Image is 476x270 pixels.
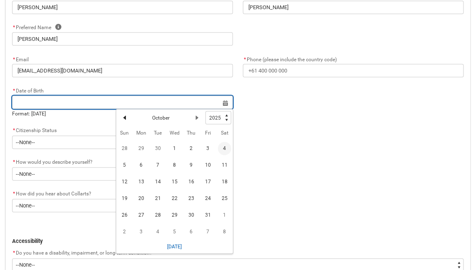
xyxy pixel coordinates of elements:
span: 29 [135,142,148,155]
td: 2025-10-17 [200,174,216,190]
span: 31 [201,209,215,222]
td: 2025-10-14 [150,174,166,190]
span: 24 [201,192,215,205]
abbr: required [13,191,15,197]
span: 28 [151,209,165,222]
td: 2025-10-25 [216,190,233,207]
td: 2025-10-19 [116,190,133,207]
span: How did you hear about Collarts? [16,191,91,197]
td: 2025-10-11 [216,157,233,174]
span: 17 [201,175,215,189]
td: 2025-10-07 [150,157,166,174]
span: 7 [151,159,165,172]
span: 10 [201,159,215,172]
td: 2025-11-01 [216,207,233,224]
span: 11 [218,159,231,172]
td: 2025-10-01 [166,140,183,157]
td: 2025-11-03 [133,224,150,240]
button: Previous Month [118,111,131,125]
abbr: required [13,160,15,165]
button: Next Month [190,111,204,125]
td: 2025-09-29 [133,140,150,157]
td: 2025-10-27 [133,207,150,224]
span: 23 [185,192,198,205]
span: 18 [218,175,231,189]
span: 3 [135,225,148,239]
td: 2025-10-31 [200,207,216,224]
span: 22 [168,192,181,205]
input: +61 400 000 000 [243,64,464,77]
span: Date of Birth [12,88,44,94]
span: 3 [201,142,215,155]
td: 2025-11-07 [200,224,216,240]
span: 8 [218,225,231,239]
span: 28 [118,142,131,155]
span: 6 [135,159,148,172]
abbr: Saturday [221,130,228,136]
td: 2025-10-04 [216,140,233,157]
td: 2025-10-08 [166,157,183,174]
abbr: required [13,128,15,134]
span: 9 [185,159,198,172]
h2: October [152,114,170,122]
span: 20 [135,192,148,205]
td: 2025-10-05 [116,157,133,174]
span: 30 [151,142,165,155]
label: Email [12,54,32,63]
span: 5 [118,159,131,172]
td: 2025-10-09 [183,157,200,174]
span: 4 [218,142,231,155]
td: 2025-11-04 [150,224,166,240]
td: 2025-09-28 [116,140,133,157]
td: 2025-10-02 [183,140,200,157]
abbr: required [13,25,15,30]
td: 2025-10-13 [133,174,150,190]
td: 2025-10-15 [166,174,183,190]
abbr: Friday [205,130,211,136]
span: 12 [118,175,131,189]
span: 4 [151,225,165,239]
td: 2025-10-28 [150,207,166,224]
td: 2025-10-26 [116,207,133,224]
td: 2025-10-12 [116,174,133,190]
span: 25 [218,192,231,205]
abbr: Wednesday [170,130,180,136]
abbr: Sunday [120,130,129,136]
td: 2025-11-06 [183,224,200,240]
span: 2 [185,142,198,155]
span: 26 [118,209,131,222]
label: Phone (please include the country code) [243,54,340,63]
span: 13 [135,175,148,189]
td: 2025-10-18 [216,174,233,190]
span: Do you have a disability, impairment, or long-term condition? [16,250,152,256]
td: 2025-10-10 [200,157,216,174]
td: 2025-10-03 [200,140,216,157]
span: 19 [118,192,131,205]
td: 2025-11-05 [166,224,183,240]
span: 1 [218,209,231,222]
span: 6 [185,225,198,239]
td: 2025-10-06 [133,157,150,174]
span: 29 [168,209,181,222]
span: Citizenship Status [16,128,57,134]
span: Preferred Name [12,25,51,30]
span: 30 [185,209,198,222]
div: Format: [DATE] [12,110,233,117]
span: 8 [168,159,181,172]
input: you@example.com [12,64,233,77]
td: 2025-10-24 [200,190,216,207]
abbr: required [13,88,15,94]
abbr: Tuesday [154,130,162,136]
span: How would you describe yourself? [16,160,93,165]
td: 2025-10-21 [150,190,166,207]
abbr: Monday [136,130,146,136]
span: 27 [135,209,148,222]
td: 2025-10-22 [166,190,183,207]
td: 2025-11-02 [116,224,133,240]
strong: Accessibility [12,238,43,244]
span: 1 [168,142,181,155]
abbr: required [13,250,15,256]
button: [DATE] [167,240,183,254]
span: 21 [151,192,165,205]
abbr: Thursday [187,130,196,136]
